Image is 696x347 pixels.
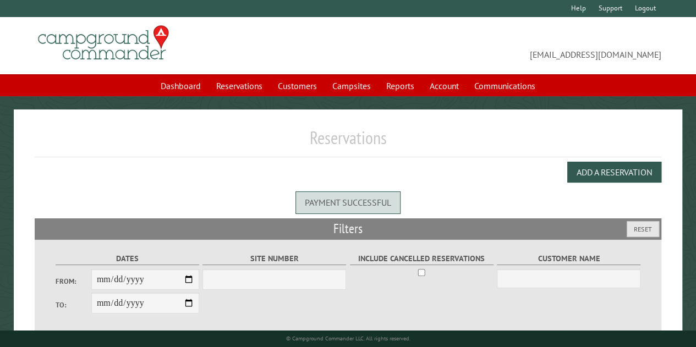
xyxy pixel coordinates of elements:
[348,30,661,61] span: [EMAIL_ADDRESS][DOMAIN_NAME]
[35,21,172,64] img: Campground Commander
[56,252,199,265] label: Dates
[154,75,207,96] a: Dashboard
[350,252,494,265] label: Include Cancelled Reservations
[627,221,659,237] button: Reset
[271,75,324,96] a: Customers
[326,75,377,96] a: Campsites
[210,75,269,96] a: Reservations
[380,75,421,96] a: Reports
[295,191,401,213] div: Payment successful
[56,276,91,287] label: From:
[497,252,640,265] label: Customer Name
[56,300,91,310] label: To:
[286,335,410,342] small: © Campground Commander LLC. All rights reserved.
[468,75,542,96] a: Communications
[35,218,661,239] h2: Filters
[35,127,661,157] h1: Reservations
[202,252,346,265] label: Site Number
[423,75,465,96] a: Account
[567,162,661,183] button: Add a Reservation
